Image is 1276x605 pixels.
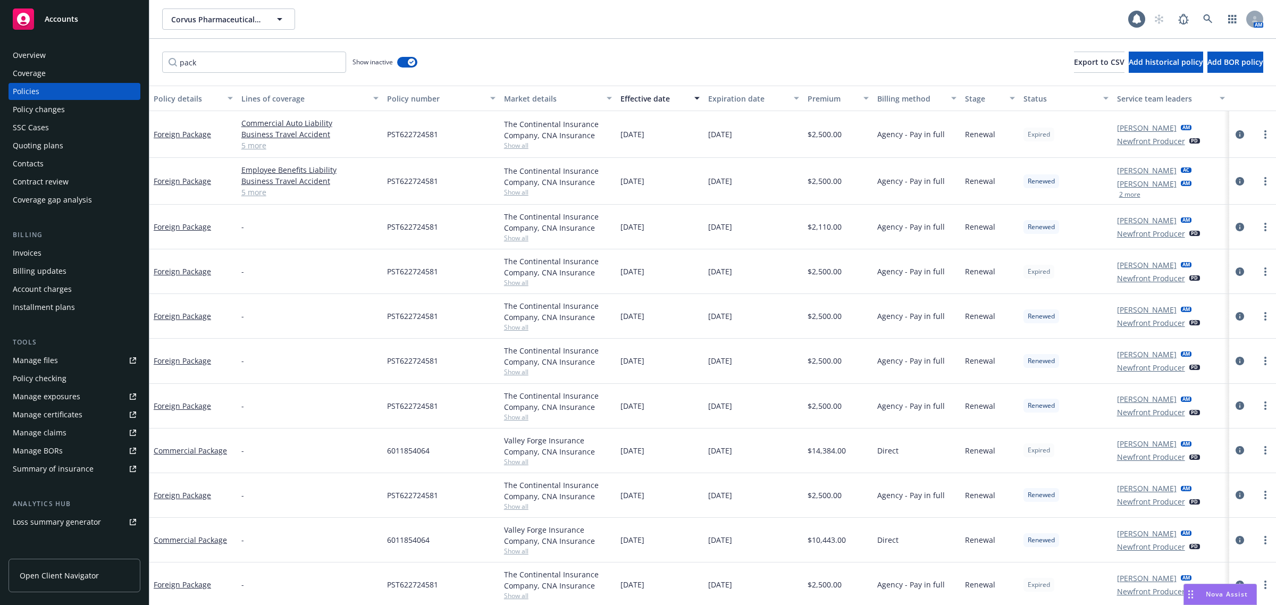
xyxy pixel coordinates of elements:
[1259,578,1272,591] a: more
[9,442,140,459] a: Manage BORs
[154,490,211,500] a: Foreign Package
[504,390,612,413] div: The Continental Insurance Company, CNA Insurance
[1233,128,1246,141] a: circleInformation
[808,445,846,456] span: $14,384.00
[620,355,644,366] span: [DATE]
[241,534,244,545] span: -
[504,93,601,104] div: Market details
[877,175,945,187] span: Agency - Pay in full
[1019,86,1113,111] button: Status
[13,47,46,64] div: Overview
[387,355,438,366] span: PST622724581
[708,129,732,140] span: [DATE]
[504,547,612,556] span: Show all
[877,579,945,590] span: Agency - Pay in full
[808,534,846,545] span: $10,443.00
[1222,9,1243,30] a: Switch app
[1028,490,1055,500] span: Renewed
[877,445,899,456] span: Direct
[9,4,140,34] a: Accounts
[154,93,221,104] div: Policy details
[241,445,244,456] span: -
[1028,267,1050,276] span: Expired
[504,591,612,600] span: Show all
[877,266,945,277] span: Agency - Pay in full
[808,221,842,232] span: $2,110.00
[1207,57,1263,67] span: Add BOR policy
[241,140,379,151] a: 5 more
[162,9,295,30] button: Corvus Pharmaceuticals, Inc.
[708,490,732,501] span: [DATE]
[1129,52,1203,73] button: Add historical policy
[504,233,612,242] span: Show all
[500,86,617,111] button: Market details
[504,435,612,457] div: Valley Forge Insurance Company, CNA Insurance
[9,299,140,316] a: Installment plans
[1117,349,1177,360] a: [PERSON_NAME]
[13,388,80,405] div: Manage exposures
[13,514,101,531] div: Loss summary generator
[965,534,995,545] span: Renewal
[13,155,44,172] div: Contacts
[708,579,732,590] span: [DATE]
[504,278,612,287] span: Show all
[1233,399,1246,412] a: circleInformation
[1117,165,1177,176] a: [PERSON_NAME]
[1113,86,1230,111] button: Service team leaders
[9,499,140,509] div: Analytics hub
[45,15,78,23] span: Accounts
[620,490,644,501] span: [DATE]
[620,534,644,545] span: [DATE]
[387,445,430,456] span: 6011854064
[1233,310,1246,323] a: circleInformation
[965,221,995,232] span: Renewal
[1028,356,1055,366] span: Renewed
[13,263,66,280] div: Billing updates
[13,406,82,423] div: Manage certificates
[13,101,65,118] div: Policy changes
[241,175,379,187] a: Business Travel Accident
[387,400,438,411] span: PST622724581
[504,211,612,233] div: The Continental Insurance Company, CNA Insurance
[803,86,874,111] button: Premium
[504,188,612,197] span: Show all
[1119,191,1140,198] button: 2 more
[154,446,227,456] a: Commercial Package
[504,256,612,278] div: The Continental Insurance Company, CNA Insurance
[965,175,995,187] span: Renewal
[387,221,438,232] span: PST622724581
[1117,528,1177,539] a: [PERSON_NAME]
[808,310,842,322] span: $2,500.00
[1207,52,1263,73] button: Add BOR policy
[9,388,140,405] span: Manage exposures
[504,345,612,367] div: The Continental Insurance Company, CNA Insurance
[13,83,39,100] div: Policies
[1173,9,1194,30] a: Report a Bug
[877,490,945,501] span: Agency - Pay in full
[1233,221,1246,233] a: circleInformation
[965,579,995,590] span: Renewal
[13,370,66,387] div: Policy checking
[1117,228,1185,239] a: Newfront Producer
[877,400,945,411] span: Agency - Pay in full
[1259,355,1272,367] a: more
[171,14,263,25] span: Corvus Pharmaceuticals, Inc.
[13,119,49,136] div: SSC Cases
[1259,221,1272,233] a: more
[13,137,63,154] div: Quoting plans
[965,400,995,411] span: Renewal
[154,535,227,545] a: Commercial Package
[387,93,484,104] div: Policy number
[13,460,94,477] div: Summary of insurance
[1259,399,1272,412] a: more
[149,86,237,111] button: Policy details
[1117,122,1177,133] a: [PERSON_NAME]
[1117,496,1185,507] a: Newfront Producer
[1028,580,1050,590] span: Expired
[387,490,438,501] span: PST622724581
[708,175,732,187] span: [DATE]
[1233,265,1246,278] a: circleInformation
[1117,317,1185,329] a: Newfront Producer
[1117,541,1185,552] a: Newfront Producer
[154,356,211,366] a: Foreign Package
